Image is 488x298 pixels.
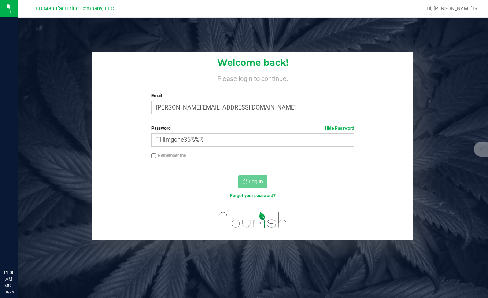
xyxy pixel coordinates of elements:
[325,126,354,131] a: Hide Password
[92,73,413,82] h4: Please login to continue.
[238,175,267,188] button: Log In
[426,5,474,11] span: Hi, [PERSON_NAME]!
[213,207,293,233] img: flourish_logo.svg
[249,179,263,184] span: Log In
[230,193,276,198] a: Forgot your password?
[151,152,186,159] label: Remember me
[36,5,114,12] span: BB Manufacturing Company, LLC
[3,269,14,289] p: 11:00 AM MST
[151,126,171,131] span: Password
[3,289,14,295] p: 08/26
[151,92,354,99] label: Email
[92,58,413,67] h1: Welcome back!
[151,153,156,158] input: Remember me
